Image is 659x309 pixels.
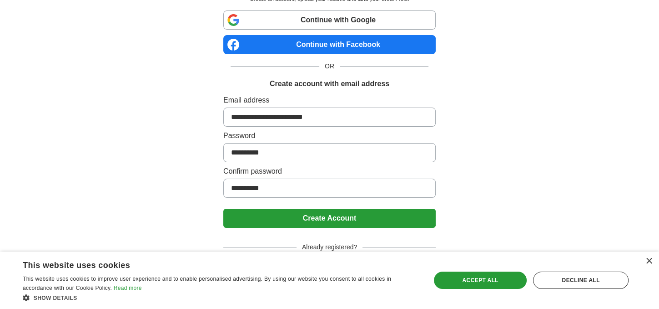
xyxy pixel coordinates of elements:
[223,35,436,54] a: Continue with Facebook
[223,209,436,228] button: Create Account
[270,78,389,89] h1: Create account with email address
[23,276,391,291] span: This website uses cookies to improve user experience and to enable personalised advertising. By u...
[319,62,340,71] span: OR
[114,285,142,291] a: Read more, opens a new window
[223,130,436,141] label: Password
[223,95,436,106] label: Email address
[23,293,418,302] div: Show details
[23,257,396,271] div: This website uses cookies
[645,258,652,265] div: Close
[533,272,629,289] div: Decline all
[434,272,527,289] div: Accept all
[223,166,436,177] label: Confirm password
[34,295,77,301] span: Show details
[223,10,436,30] a: Continue with Google
[297,242,362,252] span: Already registered?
